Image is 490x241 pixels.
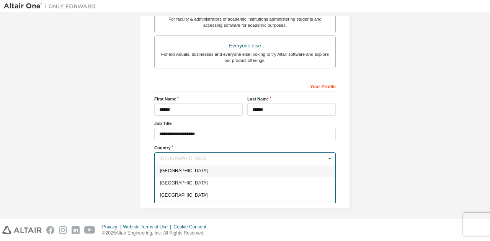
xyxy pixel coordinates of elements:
label: First Name [154,96,243,102]
div: Cookie Consent [173,224,211,230]
img: linkedin.svg [72,226,80,234]
img: Altair One [4,2,100,10]
img: youtube.svg [84,226,95,234]
div: Your Profile [154,80,336,92]
div: Privacy [102,224,123,230]
div: For faculty & administrators of academic institutions administering students and accessing softwa... [159,16,331,28]
img: instagram.svg [59,226,67,234]
label: Last Name [247,96,336,102]
p: © 2025 Altair Engineering, Inc. All Rights Reserved. [102,230,211,236]
span: [GEOGRAPHIC_DATA] [160,193,330,197]
img: altair_logo.svg [2,226,42,234]
img: facebook.svg [46,226,54,234]
div: Everyone else [159,40,331,51]
span: [GEOGRAPHIC_DATA] [160,168,330,173]
div: Website Terms of Use [123,224,173,230]
div: For individuals, businesses and everyone else looking to try Altair software and explore our prod... [159,51,331,63]
span: [GEOGRAPHIC_DATA] [160,181,330,185]
label: Country [154,145,336,151]
label: Job Title [154,120,336,126]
